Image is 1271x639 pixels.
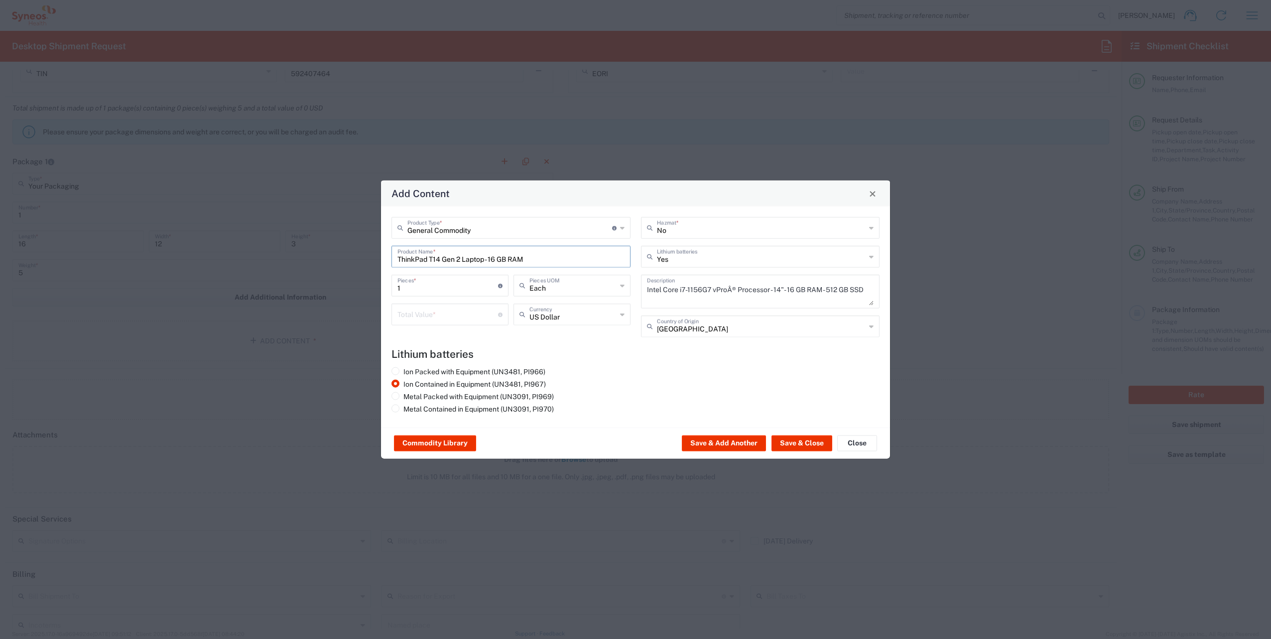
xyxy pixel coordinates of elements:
label: Metal Contained in Equipment (UN3091, PI970) [391,405,554,414]
button: Commodity Library [394,435,476,451]
button: Close [866,187,880,201]
button: Close [837,435,877,451]
label: Ion Packed with Equipment (UN3481, PI966) [391,367,545,376]
label: Metal Packed with Equipment (UN3091, PI969) [391,392,554,401]
button: Save & Add Another [682,435,766,451]
h4: Add Content [391,186,450,201]
label: Ion Contained in Equipment (UN3481, PI967) [391,380,546,389]
button: Save & Close [771,435,832,451]
h4: Lithium batteries [391,348,880,360]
